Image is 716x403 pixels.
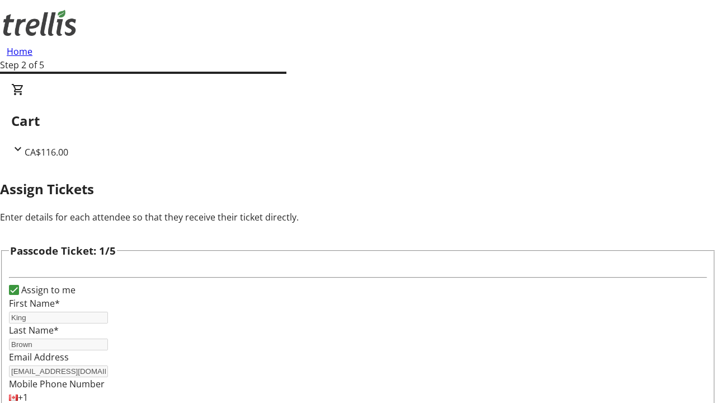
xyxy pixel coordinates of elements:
[19,283,76,297] label: Assign to me
[9,324,59,336] label: Last Name*
[11,111,705,131] h2: Cart
[10,243,116,259] h3: Passcode Ticket: 1/5
[25,146,68,158] span: CA$116.00
[9,297,60,310] label: First Name*
[9,351,69,363] label: Email Address
[11,83,705,159] div: CartCA$116.00
[9,378,105,390] label: Mobile Phone Number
